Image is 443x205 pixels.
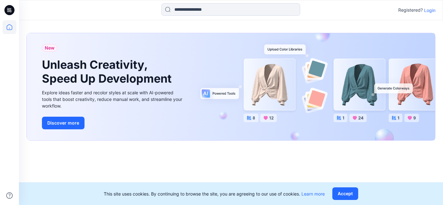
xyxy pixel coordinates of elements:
[301,191,325,196] a: Learn more
[42,58,174,85] h1: Unleash Creativity, Speed Up Development
[104,190,325,197] p: This site uses cookies. By continuing to browse the site, you are agreeing to our use of cookies.
[42,89,184,109] div: Explore ideas faster and recolor styles at scale with AI-powered tools that boost creativity, red...
[424,7,435,14] p: Login
[42,117,85,129] button: Discover more
[332,187,358,200] button: Accept
[45,44,55,52] span: New
[398,6,423,14] p: Registered?
[42,117,184,129] a: Discover more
